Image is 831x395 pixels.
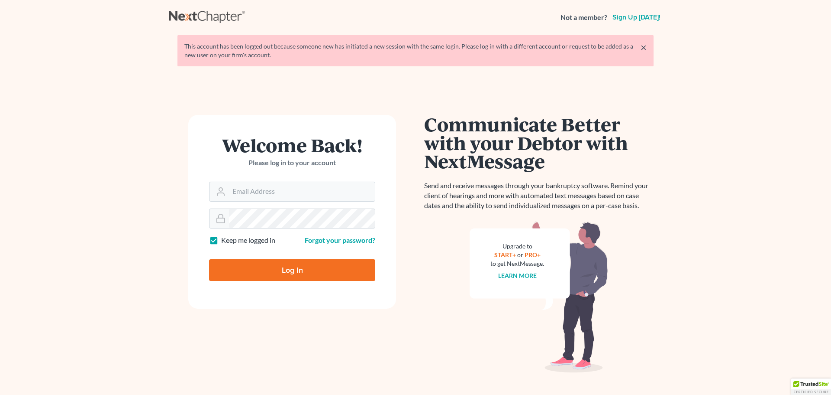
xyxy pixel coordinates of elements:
[209,158,375,168] p: Please log in to your account
[490,259,544,268] div: to get NextMessage.
[498,272,537,279] a: Learn more
[641,42,647,52] a: ×
[517,251,523,258] span: or
[184,42,647,59] div: This account has been logged out because someone new has initiated a new session with the same lo...
[305,236,375,244] a: Forgot your password?
[470,221,608,373] img: nextmessage_bg-59042aed3d76b12b5cd301f8e5b87938c9018125f34e5fa2b7a6b67550977c72.svg
[490,242,544,251] div: Upgrade to
[424,181,654,211] p: Send and receive messages through your bankruptcy software. Remind your client of hearings and mo...
[791,379,831,395] div: TrustedSite Certified
[229,182,375,201] input: Email Address
[611,14,662,21] a: Sign up [DATE]!
[525,251,541,258] a: PRO+
[424,115,654,170] h1: Communicate Better with your Debtor with NextMessage
[209,259,375,281] input: Log In
[494,251,516,258] a: START+
[560,13,607,23] strong: Not a member?
[221,235,275,245] label: Keep me logged in
[209,136,375,154] h1: Welcome Back!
